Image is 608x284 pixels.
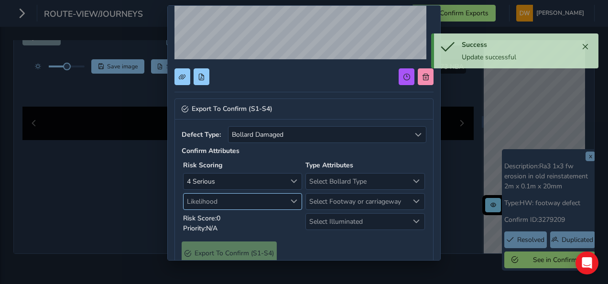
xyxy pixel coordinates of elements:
span: Select Bollard Type [306,174,408,189]
div: Select Bollard Type [409,174,424,189]
span: Select Illuminated [306,214,408,229]
strong: Defect Type: [182,130,225,139]
strong: Type Attributes [305,161,353,170]
span: Likelihood [184,194,286,209]
button: Close [578,40,592,54]
strong: Risk Scoring [183,161,222,170]
div: Select Footway or carriageway [409,194,424,209]
span: Success [462,40,487,49]
div: Collapse [174,120,434,279]
span: Bollard Damaged [228,127,410,142]
span: 4 Serious [184,174,286,189]
div: Likelihood [286,194,302,209]
p: Risk Score: 0 [183,213,302,223]
div: Open Intercom Messenger [575,251,598,274]
strong: Confirm Attributes [182,146,239,155]
span: Export To Confirm (S1-S4) [192,106,272,112]
div: Update successful [462,53,578,62]
div: Select Illuminated [409,214,424,229]
a: Collapse [174,98,434,120]
div: Select a type [410,127,426,142]
span: Select Footway or carriageway [306,194,408,209]
div: Consequence [286,174,302,189]
p: Priority: N/A [183,223,302,233]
